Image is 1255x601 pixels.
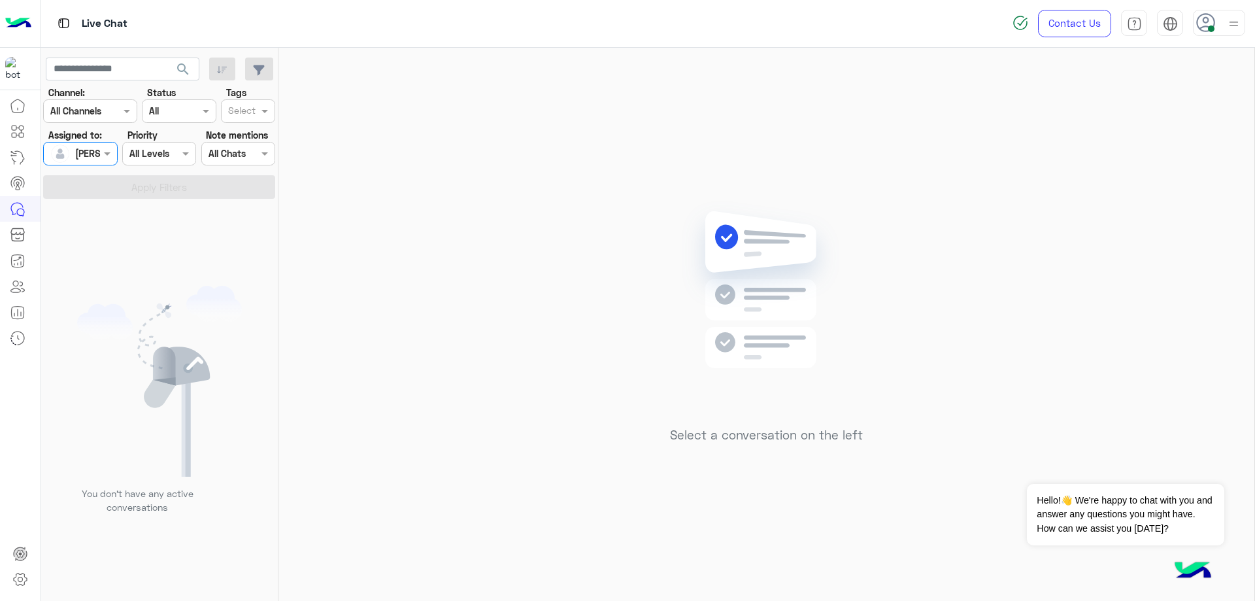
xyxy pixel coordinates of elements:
img: no messages [672,201,861,418]
label: Tags [226,86,246,99]
img: 713415422032625 [5,57,29,80]
span: Hello!👋 We're happy to chat with you and answer any questions you might have. How can we assist y... [1027,484,1224,545]
img: tab [56,15,72,31]
img: spinner [1012,15,1028,31]
p: Live Chat [82,15,127,33]
img: empty users [77,286,242,477]
a: tab [1121,10,1147,37]
img: tab [1163,16,1178,31]
label: Channel: [48,86,85,99]
label: Assigned to: [48,128,102,142]
span: search [175,61,191,77]
label: Priority [127,128,158,142]
div: Select [226,103,256,120]
p: You don’t have any active conversations [71,487,203,515]
img: Logo [5,10,31,37]
h5: Select a conversation on the left [670,428,863,443]
img: hulul-logo.png [1170,549,1216,594]
label: Note mentions [206,128,268,142]
button: Apply Filters [43,175,275,199]
button: search [167,58,199,86]
label: Status [147,86,176,99]
img: profile [1226,16,1242,32]
img: defaultAdmin.png [51,145,69,163]
img: tab [1127,16,1142,31]
a: Contact Us [1038,10,1111,37]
